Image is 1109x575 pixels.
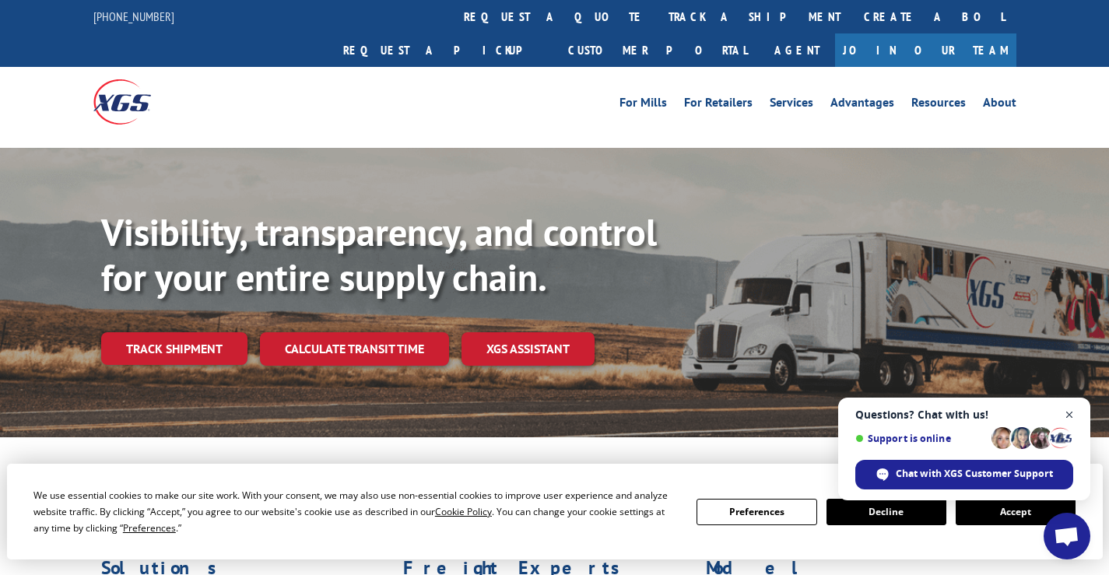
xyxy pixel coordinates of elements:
[826,499,946,525] button: Decline
[101,332,247,365] a: Track shipment
[770,96,813,114] a: Services
[983,96,1016,114] a: About
[435,505,492,518] span: Cookie Policy
[911,96,966,114] a: Resources
[855,460,1073,489] div: Chat with XGS Customer Support
[956,499,1076,525] button: Accept
[619,96,667,114] a: For Mills
[759,33,835,67] a: Agent
[556,33,759,67] a: Customer Portal
[896,467,1053,481] span: Chat with XGS Customer Support
[835,33,1016,67] a: Join Our Team
[123,521,176,535] span: Preferences
[855,408,1073,421] span: Questions? Chat with us!
[260,332,449,366] a: Calculate transit time
[855,433,986,444] span: Support is online
[830,96,894,114] a: Advantages
[33,487,678,536] div: We use essential cookies to make our site work. With your consent, we may also use non-essential ...
[697,499,816,525] button: Preferences
[101,208,657,301] b: Visibility, transparency, and control for your entire supply chain.
[1060,405,1079,425] span: Close chat
[1044,513,1090,559] div: Open chat
[461,332,595,366] a: XGS ASSISTANT
[93,9,174,24] a: [PHONE_NUMBER]
[684,96,753,114] a: For Retailers
[7,464,1103,559] div: Cookie Consent Prompt
[332,33,556,67] a: Request a pickup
